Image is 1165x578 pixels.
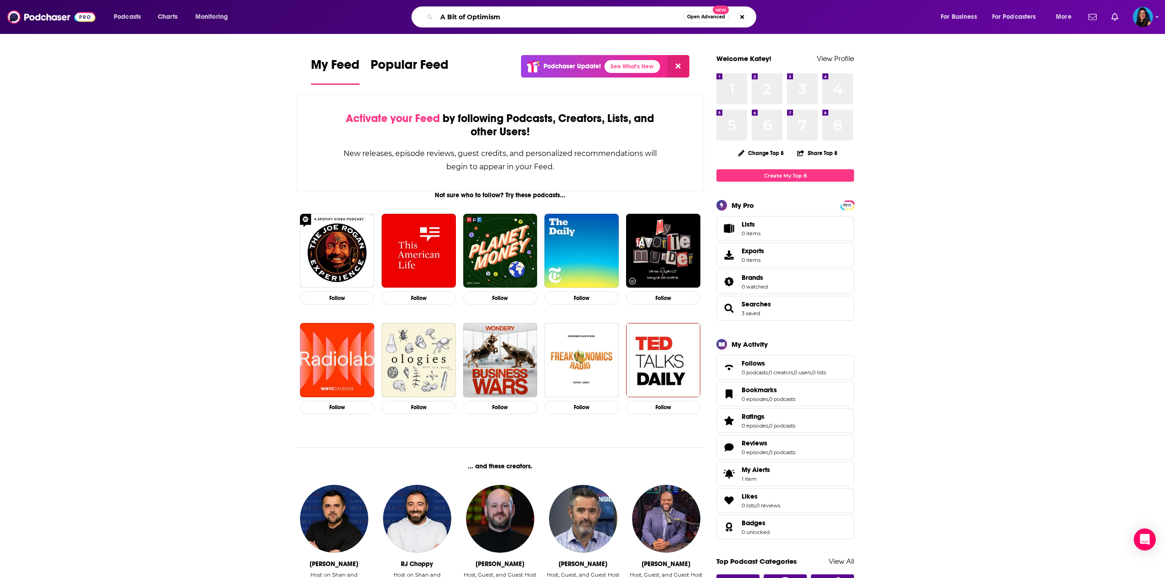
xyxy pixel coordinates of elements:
button: Follow [300,401,374,414]
button: Follow [300,291,374,305]
span: Activate your Feed [346,111,440,125]
span: Popular Feed [371,57,449,78]
p: Podchaser Update! [544,62,601,70]
img: Podchaser - Follow, Share and Rate Podcasts [7,8,95,26]
img: My Favorite Murder with Karen Kilgariff and Georgia Hardstark [626,214,700,288]
a: View Profile [817,54,854,63]
a: Badges [742,519,770,527]
a: 0 lists [742,502,755,509]
span: Charts [158,11,178,23]
img: Shan Shariff [300,485,368,553]
a: Follows [742,359,826,367]
div: ... and these creators. [296,462,704,470]
img: RJ Choppy [383,485,451,553]
img: TED Talks Daily [626,323,700,397]
a: Ratings [742,412,795,421]
button: Follow [463,291,538,305]
a: 0 reviews [756,502,780,509]
a: Exports [716,243,854,267]
a: Ologies with Alie Ward [382,323,456,397]
a: 0 episodes [742,396,768,402]
a: Welcome Katey! [716,54,771,63]
a: Charts [152,10,183,24]
span: Reviews [742,439,767,447]
span: , [793,369,794,376]
span: Ratings [742,412,765,421]
a: Searches [720,302,738,315]
span: Badges [716,515,854,539]
a: 0 podcasts [769,396,795,402]
span: Brands [716,269,854,294]
button: Open AdvancedNew [683,11,729,22]
img: This American Life [382,214,456,288]
span: Bookmarks [716,382,854,406]
span: More [1056,11,1071,23]
a: 0 watched [742,283,768,290]
span: Lists [742,220,760,228]
a: Bookmarks [742,386,795,394]
a: Wes Reynolds [466,485,534,553]
img: Dave Ross [549,485,617,553]
a: Show notifications dropdown [1085,9,1100,25]
img: Femi Abebefe [632,485,700,553]
div: RJ Choppy [401,560,433,568]
span: PRO [842,202,853,209]
button: Change Top 8 [732,147,789,159]
span: , [768,449,769,456]
span: My Feed [311,57,360,78]
a: My Feed [311,57,360,85]
a: Reviews [720,441,738,454]
a: Searches [742,300,771,308]
div: Search podcasts, credits, & more... [420,6,765,28]
a: Brands [742,273,768,282]
span: Bookmarks [742,386,777,394]
span: Ratings [716,408,854,433]
a: 0 episodes [742,449,768,456]
span: Lists [720,222,738,235]
a: Likes [720,494,738,507]
a: Freakonomics Radio [544,323,619,397]
span: , [768,422,769,429]
button: Follow [626,291,700,305]
a: My Alerts [716,461,854,486]
span: My Alerts [742,466,770,474]
button: Follow [626,401,700,414]
span: Brands [742,273,763,282]
span: , [811,369,812,376]
button: open menu [1049,10,1083,24]
span: For Business [941,11,977,23]
a: Follows [720,361,738,374]
button: Follow [544,291,619,305]
a: 0 creators [769,369,793,376]
span: , [768,396,769,402]
button: Follow [544,401,619,414]
span: Monitoring [195,11,228,23]
a: 0 users [794,369,811,376]
img: Planet Money [463,214,538,288]
button: open menu [986,10,1049,24]
a: 0 lists [812,369,826,376]
a: Ratings [720,414,738,427]
a: 0 podcasts [769,422,795,429]
a: Lists [716,216,854,241]
a: 0 podcasts [742,369,768,376]
span: My Alerts [720,467,738,480]
span: Badges [742,519,766,527]
a: 0 unlocked [742,529,770,535]
img: Radiolab [300,323,374,397]
a: Show notifications dropdown [1108,9,1122,25]
span: Podcasts [114,11,141,23]
div: Not sure who to follow? Try these podcasts... [296,191,704,199]
div: Dave Ross [559,560,607,568]
button: open menu [107,10,153,24]
button: Follow [382,291,456,305]
img: The Joe Rogan Experience [300,214,374,288]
